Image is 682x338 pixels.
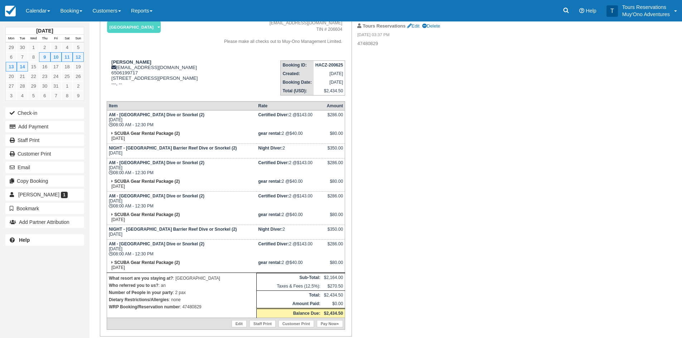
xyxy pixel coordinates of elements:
[109,282,255,289] p: : an
[109,289,255,296] p: : 2 pax
[109,112,204,117] strong: AM - [GEOGRAPHIC_DATA] Dive or Snorkel (2)
[109,276,173,281] strong: What resort are you staying at?
[258,131,281,136] strong: gear rental
[114,131,180,136] strong: SCUBA Gear Rental Package (2)
[256,290,322,299] th: Total:
[279,320,314,327] a: Customer Print
[73,91,84,101] a: 9
[422,23,440,29] a: Delete
[28,81,39,91] a: 29
[256,273,322,282] th: Sub-Total:
[290,212,303,217] span: $40.00
[6,43,17,52] a: 29
[107,210,256,225] td: [DATE]
[324,179,343,190] div: $80.00
[62,91,73,101] a: 8
[297,112,313,117] span: $143.00
[258,112,289,117] strong: Certified Diver
[28,91,39,101] a: 5
[109,303,255,310] p: : 47480829
[17,52,28,62] a: 7
[28,72,39,81] a: 22
[17,43,28,52] a: 30
[62,81,73,91] a: 1
[324,241,343,252] div: $286.00
[5,234,84,246] a: Help
[5,6,16,16] img: checkfront-main-nav-mini-logo.png
[5,175,84,187] button: Copy Booking
[28,52,39,62] a: 8
[5,148,84,160] a: Customer Print
[256,101,322,110] th: Rate
[606,5,618,17] div: T
[324,131,343,142] div: $80.00
[109,241,204,246] strong: AM - [GEOGRAPHIC_DATA] Dive or Snorkel (2)
[256,158,322,177] td: 2 @
[17,72,28,81] a: 21
[39,91,50,101] a: 6
[324,146,343,156] div: $350.00
[290,260,303,265] span: $40.00
[256,191,322,210] td: 2 @
[50,81,62,91] a: 31
[62,62,73,72] a: 18
[324,260,343,271] div: $80.00
[62,35,73,43] th: Sat
[324,160,343,171] div: $286.00
[109,283,159,288] strong: Who referred you to us?
[281,78,314,87] th: Booking Date:
[314,78,345,87] td: [DATE]
[39,72,50,81] a: 23
[5,107,84,119] button: Check-in
[256,110,322,129] td: 2 @
[5,134,84,146] a: Staff Print
[290,131,303,136] span: $40.00
[256,282,322,291] td: Taxes & Fees (12.5%):
[114,179,180,184] strong: SCUBA Gear Rental Package (2)
[322,290,345,299] td: $2,434.50
[281,87,314,95] th: Total (USD):
[114,212,180,217] strong: SCUBA Gear Rental Package (2)
[18,192,59,197] span: [PERSON_NAME]
[107,110,256,129] td: [DATE] 08:00 AM - 12:30 PM
[36,28,53,34] strong: [DATE]
[322,282,345,291] td: $270.50
[258,160,289,165] strong: Certified Diver
[256,239,322,258] td: 2 @
[297,160,313,165] span: $143.00
[73,62,84,72] a: 19
[28,43,39,52] a: 1
[256,177,322,192] td: 2 @
[73,43,84,52] a: 5
[73,52,84,62] a: 12
[50,43,62,52] a: 3
[50,35,62,43] th: Fri
[62,52,73,62] a: 11
[256,225,322,239] td: 2
[19,237,30,243] b: Help
[17,62,28,72] a: 14
[111,59,151,65] strong: [PERSON_NAME]
[17,35,28,43] th: Tue
[109,304,180,309] strong: WRP Booking/Reservation number
[61,192,68,198] span: 1
[256,308,322,318] th: Balance Due:
[324,112,343,123] div: $286.00
[109,297,169,302] strong: Dietary Restrictions/Allergies
[258,179,281,184] strong: gear rental
[73,81,84,91] a: 2
[109,290,173,295] strong: Number of People in your party
[622,11,670,18] p: Muy'Ono Adventures
[28,35,39,43] th: Wed
[258,241,289,246] strong: Certified Diver
[107,101,256,110] th: Item
[211,14,342,45] address: + [PHONE_NUMBER] [EMAIL_ADDRESS][DOMAIN_NAME] TIN # 206604 Please make all checks out to Muy-Ono ...
[256,299,322,309] th: Amount Paid:
[109,296,255,303] p: : none
[6,52,17,62] a: 6
[232,320,247,327] a: Edit
[107,158,256,177] td: [DATE] 08:00 AM - 12:30 PM
[50,91,62,101] a: 7
[5,189,84,200] a: [PERSON_NAME] 1
[6,81,17,91] a: 27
